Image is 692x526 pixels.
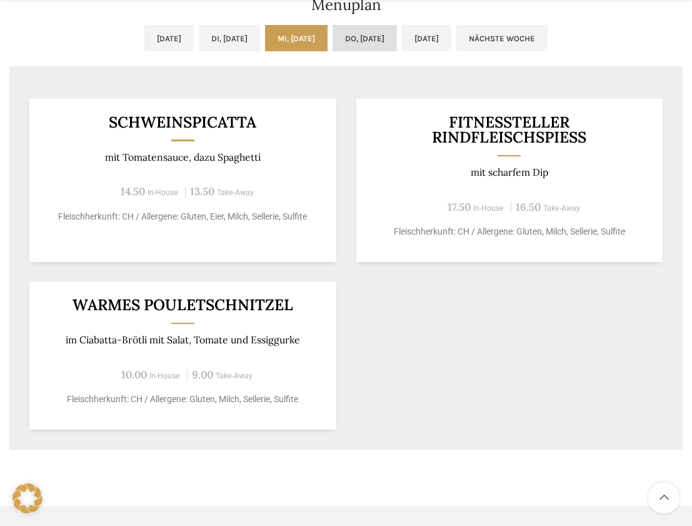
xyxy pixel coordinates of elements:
a: [DATE] [402,25,451,51]
span: 13.50 [190,185,214,198]
a: Mi, [DATE] [265,25,328,51]
a: Scroll to top button [648,482,679,513]
p: Fleischherkunft: CH / Allergene: Gluten, Milch, Sellerie, Sulfite [45,393,321,406]
p: im Ciabatta-Brötli mit Salat, Tomate und Essiggurke [45,334,321,346]
span: 14.50 [121,185,145,198]
a: [DATE] [144,25,194,51]
span: In-House [148,188,178,197]
p: Fleischherkunft: CH / Allergene: Gluten, Eier, Milch, Sellerie, Sulfite [45,210,321,223]
span: 17.50 [448,200,471,214]
span: 16.50 [516,200,541,214]
span: 9.00 [192,368,213,382]
h3: Warmes Pouletschnitzel [45,297,321,313]
p: mit Tomatensauce, dazu Spaghetti [45,151,321,163]
a: Do, [DATE] [333,25,397,51]
span: Take-Away [217,188,254,197]
span: In-House [149,372,180,380]
h3: Fitnessteller Rindfleischspiess [371,114,648,145]
p: mit scharfem Dip [371,166,648,178]
a: Di, [DATE] [199,25,260,51]
span: In-House [473,204,504,213]
p: Fleischherkunft: CH / Allergene: Gluten, Milch, Sellerie, Sulfite [371,225,648,238]
span: Take-Away [216,372,253,380]
span: Take-Away [543,204,580,213]
span: 10.00 [121,368,147,382]
h3: SCHWEINSPICATTA [45,114,321,130]
a: Nächste Woche [456,25,548,51]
